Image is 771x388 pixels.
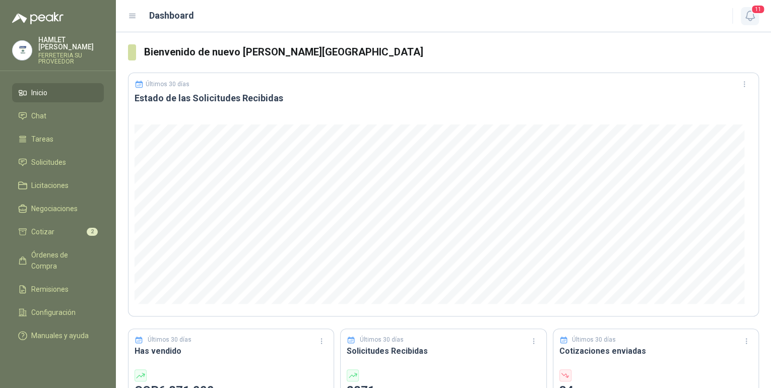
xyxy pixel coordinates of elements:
a: Solicitudes [12,153,104,172]
button: 11 [741,7,759,25]
span: Configuración [31,307,76,318]
a: Tareas [12,130,104,149]
span: Chat [31,110,46,121]
p: Últimos 30 días [148,335,191,345]
h3: Has vendido [135,345,328,357]
a: Licitaciones [12,176,104,195]
p: Últimos 30 días [146,81,189,88]
span: Órdenes de Compra [31,249,94,272]
p: HAMLET [PERSON_NAME] [38,36,104,50]
img: Company Logo [13,41,32,60]
h3: Estado de las Solicitudes Recibidas [135,92,752,104]
h3: Bienvenido de nuevo [PERSON_NAME][GEOGRAPHIC_DATA] [144,44,759,60]
a: Negociaciones [12,199,104,218]
span: Manuales y ayuda [31,330,89,341]
span: Licitaciones [31,180,69,191]
span: Inicio [31,87,47,98]
p: Últimos 30 días [572,335,616,345]
span: Solicitudes [31,157,66,168]
span: 11 [751,5,765,14]
span: Tareas [31,134,53,145]
h3: Solicitudes Recibidas [347,345,540,357]
p: Últimos 30 días [360,335,404,345]
a: Remisiones [12,280,104,299]
a: Chat [12,106,104,125]
a: Cotizar2 [12,222,104,241]
h1: Dashboard [149,9,194,23]
a: Inicio [12,83,104,102]
a: Configuración [12,303,104,322]
span: Negociaciones [31,203,78,214]
h3: Cotizaciones enviadas [559,345,752,357]
a: Órdenes de Compra [12,245,104,276]
img: Logo peakr [12,12,63,24]
p: FERRETERIA SU PROVEEDOR [38,52,104,64]
span: Cotizar [31,226,54,237]
span: 2 [87,228,98,236]
a: Manuales y ayuda [12,326,104,345]
span: Remisiones [31,284,69,295]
